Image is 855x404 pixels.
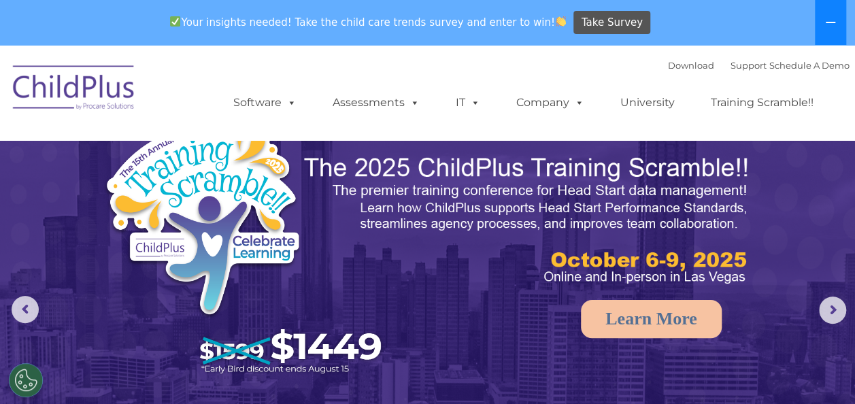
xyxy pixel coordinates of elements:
img: ✅ [170,16,180,27]
a: Assessments [319,89,433,116]
span: Your insights needed! Take the child care trends survey and enter to win! [165,9,572,35]
a: Schedule A Demo [769,60,850,71]
font: | [668,60,850,71]
img: ChildPlus by Procare Solutions [6,56,142,124]
a: IT [442,89,494,116]
a: Software [220,89,310,116]
a: Download [668,60,714,71]
span: Last name [189,90,231,100]
img: 👏 [556,16,566,27]
span: Phone number [189,146,247,156]
button: Cookies Settings [9,363,43,397]
a: Training Scramble!! [697,89,827,116]
a: Support [731,60,767,71]
a: Company [503,89,598,116]
span: Take Survey [582,11,643,35]
a: University [607,89,688,116]
a: Learn More [581,300,722,338]
a: Take Survey [573,11,650,35]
